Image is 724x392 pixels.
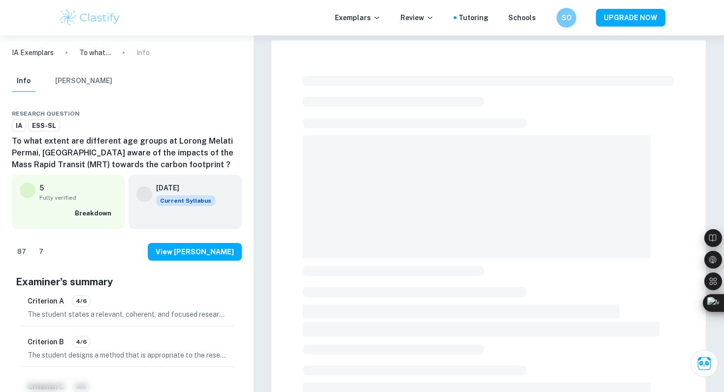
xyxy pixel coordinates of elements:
[39,182,44,193] p: 5
[156,195,215,206] span: Current Syllabus
[72,337,90,346] span: 4/6
[16,274,238,289] h5: Examiner's summary
[33,247,49,257] span: 7
[136,47,150,58] p: Info
[12,121,26,131] span: IA
[148,243,242,261] button: View [PERSON_NAME]
[55,70,112,92] button: [PERSON_NAME]
[12,70,35,92] button: Info
[28,336,64,347] h6: Criterion B
[335,12,381,23] p: Exemplars
[596,9,665,27] button: UPGRADE NOW
[39,193,117,202] span: Fully verified
[400,12,434,23] p: Review
[12,109,80,118] span: Research question
[59,8,121,28] img: Clastify logo
[28,120,60,132] a: ESS-SL
[204,108,212,120] div: Share
[79,47,111,58] p: To what extent are different age groups at Lorong Melati Permai, [GEOGRAPHIC_DATA] aware of the i...
[28,296,64,306] h6: Criterion A
[12,135,242,171] h6: To what extent are different age groups at Lorong Melati Permai, [GEOGRAPHIC_DATA] aware of the i...
[72,206,117,221] button: Breakdown
[12,247,32,257] span: 87
[691,350,718,377] button: Ask Clai
[12,244,32,260] div: Like
[561,12,572,23] h6: SO
[12,120,26,132] a: IA
[544,15,549,20] button: Help and Feedback
[224,108,232,120] div: Bookmark
[29,121,60,131] span: ESS-SL
[459,12,489,23] a: Tutoring
[33,244,49,260] div: Dislike
[234,108,242,120] div: Report issue
[214,108,222,120] div: Download
[557,8,576,28] button: SO
[28,309,226,320] p: The student states a relevant, coherent, and focused research question, although it is grammatica...
[156,195,215,206] div: This exemplar is based on the current syllabus. Feel free to refer to it for inspiration/ideas wh...
[156,182,207,193] h6: [DATE]
[72,297,90,305] span: 4/6
[508,12,536,23] a: Schools
[28,350,226,361] p: The student designs a method that is appropriate to the research question by correctly identifyin...
[12,47,54,58] a: IA Exemplars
